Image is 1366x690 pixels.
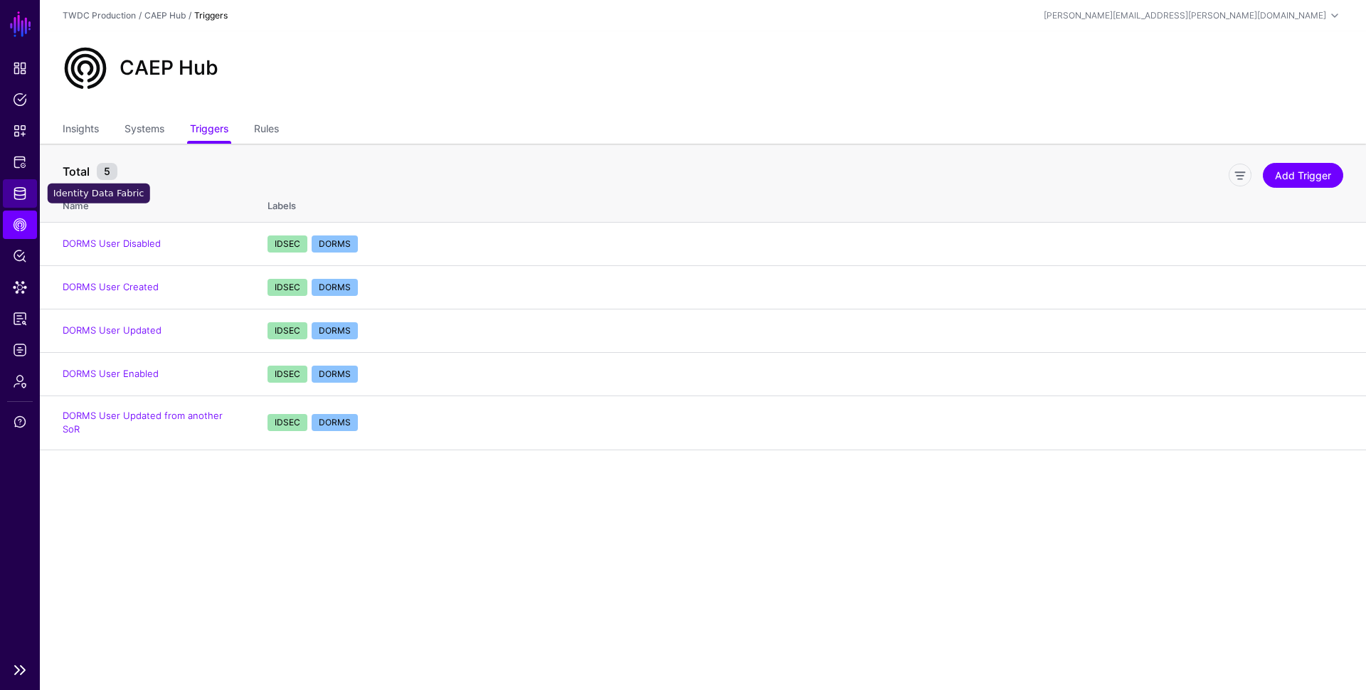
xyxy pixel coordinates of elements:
span: Access Reporting [13,312,27,326]
span: Data Lens [13,280,27,294]
span: DORMS [312,235,358,253]
span: Snippets [13,124,27,138]
a: Triggers [190,117,228,144]
span: Logs [13,343,27,357]
span: IDSEC [268,322,307,339]
span: IDSEC [268,414,307,431]
a: Admin [3,367,37,396]
a: Systems [125,117,164,144]
span: IDSEC [268,279,307,296]
a: Access Reporting [3,304,37,333]
span: Admin [13,374,27,388]
span: IDSEC [268,366,307,383]
span: Policy Lens [13,249,27,263]
span: Dashboard [13,61,27,75]
a: Identity Data Fabric [3,179,37,208]
a: CAEP Hub [3,211,37,239]
span: Protected Systems [13,155,27,169]
a: DORMS User Updated [63,324,162,336]
span: IDSEC [268,235,307,253]
a: Logs [3,336,37,364]
a: Dashboard [3,54,37,83]
strong: Total [63,164,90,179]
span: Policies [13,92,27,107]
span: DORMS [312,414,358,431]
a: Policy Lens [3,242,37,270]
span: DORMS [312,366,358,383]
a: CAEP Hub [144,10,186,21]
a: Insights [63,117,99,144]
a: SGNL [9,9,33,40]
div: [PERSON_NAME][EMAIL_ADDRESS][PERSON_NAME][DOMAIN_NAME] [1044,9,1326,22]
span: Support [13,415,27,429]
a: Snippets [3,117,37,145]
span: DORMS [312,322,358,339]
a: Protected Systems [3,148,37,176]
a: Data Lens [3,273,37,302]
span: CAEP Hub [13,218,27,232]
div: Identity Data Fabric [48,184,150,203]
strong: Triggers [194,10,228,21]
a: Policies [3,85,37,114]
h2: CAEP Hub [120,56,218,80]
a: DORMS User Created [63,281,159,292]
th: Name [40,185,253,222]
a: DORMS User Updated from another SoR [63,410,223,435]
a: Add Trigger [1263,163,1343,188]
span: DORMS [312,279,358,296]
a: TWDC Production [63,10,136,21]
a: DORMS User Enabled [63,368,159,379]
small: 5 [97,163,117,180]
div: / [186,9,194,22]
span: Identity Data Fabric [13,186,27,201]
div: / [136,9,144,22]
th: Labels [253,185,1366,222]
a: Rules [254,117,279,144]
a: DORMS User Disabled [63,238,161,249]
